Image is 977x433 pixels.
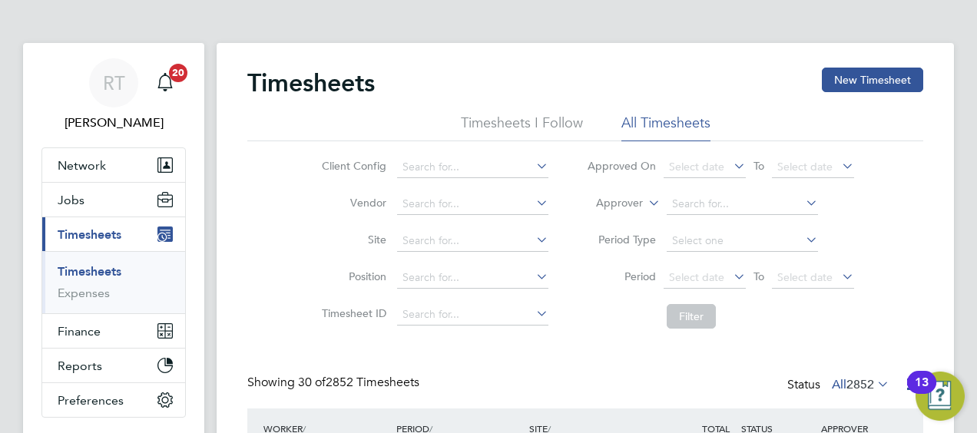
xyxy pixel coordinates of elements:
label: Site [317,233,386,246]
a: Expenses [58,286,110,300]
span: Network [58,158,106,173]
span: Select date [777,160,833,174]
button: Timesheets [42,217,185,251]
span: Select date [669,160,724,174]
span: 20 [169,64,187,82]
label: Timesheet ID [317,306,386,320]
label: Approved On [587,159,656,173]
span: Select date [777,270,833,284]
label: Period [587,269,656,283]
span: Select date [669,270,724,284]
span: To [749,266,769,286]
button: Reports [42,349,185,382]
input: Search for... [397,230,548,252]
input: Select one [667,230,818,252]
label: Period Type [587,233,656,246]
span: 2852 Timesheets [298,375,419,390]
input: Search for... [397,304,548,326]
button: Network [42,148,185,182]
div: Status [787,375,893,396]
span: 30 of [298,375,326,390]
span: Timesheets [58,227,121,242]
li: All Timesheets [621,114,710,141]
label: Vendor [317,196,386,210]
span: To [749,156,769,176]
label: All [832,377,889,392]
label: Approver [574,196,643,211]
li: Timesheets I Follow [461,114,583,141]
input: Search for... [397,267,548,289]
a: RT[PERSON_NAME] [41,58,186,132]
span: Richard Thomas [41,114,186,132]
a: 20 [150,58,180,107]
input: Search for... [397,193,548,215]
input: Search for... [397,157,548,178]
h2: Timesheets [247,68,375,98]
span: Finance [58,324,101,339]
button: New Timesheet [822,68,923,92]
div: Showing [247,375,422,391]
span: Preferences [58,393,124,408]
span: 2852 [846,377,874,392]
button: Preferences [42,383,185,417]
div: 13 [915,382,929,402]
span: Jobs [58,193,84,207]
label: Client Config [317,159,386,173]
label: Position [317,269,386,283]
button: Finance [42,314,185,348]
a: Timesheets [58,264,121,279]
span: RT [103,73,125,93]
button: Jobs [42,183,185,216]
input: Search for... [667,193,818,215]
div: Timesheets [42,251,185,313]
span: Reports [58,359,102,373]
button: Open Resource Center, 13 new notifications [916,372,965,421]
button: Filter [667,304,716,329]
